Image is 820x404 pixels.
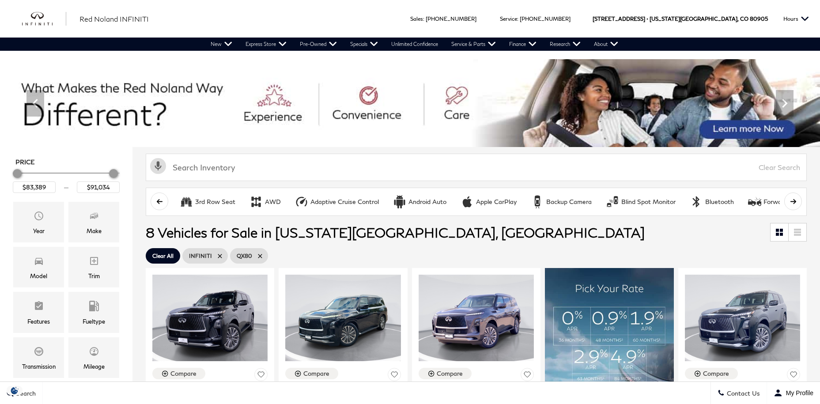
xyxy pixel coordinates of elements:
[30,271,47,281] div: Model
[34,208,44,226] span: Year
[68,292,119,332] div: FueltypeFueltype
[285,368,338,379] button: Compare Vehicle
[195,198,235,206] div: 3rd Row Seat
[705,198,734,206] div: Bluetooth
[621,198,676,206] div: Blind Spot Monitor
[388,368,401,384] button: Save Vehicle
[34,298,44,316] span: Features
[14,389,36,397] span: Search
[293,38,344,51] a: Pre-Owned
[68,247,119,287] div: TrimTrim
[13,169,22,178] div: Minimum Price
[15,158,117,166] h5: Price
[410,15,423,22] span: Sales
[500,15,517,22] span: Service
[782,389,813,396] span: My Profile
[239,38,293,51] a: Express Store
[13,166,120,193] div: Price
[456,193,521,211] button: Apple CarPlayApple CarPlay
[400,131,408,140] span: Go to slide 4
[13,181,56,193] input: Minimum
[152,368,205,379] button: Compare Vehicle
[79,14,149,24] a: Red Noland INFINITI
[543,38,587,51] a: Research
[408,198,446,206] div: Android Auto
[385,38,445,51] a: Unlimited Confidence
[150,158,166,174] svg: Click to toggle on voice search
[303,370,329,378] div: Compare
[787,368,800,384] button: Save Vehicle
[33,226,45,236] div: Year
[89,208,99,226] span: Make
[79,15,149,23] span: Red Noland INFINITI
[517,15,518,22] span: :
[587,38,625,51] a: About
[204,38,625,51] nav: Main Navigation
[265,198,281,206] div: AWD
[13,337,64,378] div: TransmissionTransmission
[445,38,503,51] a: Service & Parts
[146,224,645,240] span: 8 Vehicles for Sale in [US_STATE][GEOGRAPHIC_DATA], [GEOGRAPHIC_DATA]
[170,370,196,378] div: Compare
[152,275,268,361] img: 2025 INFINITI QX80 LUXE 4WD
[387,131,396,140] span: Go to slide 3
[461,195,474,208] div: Apple CarPlay
[245,193,286,211] button: AWDAWD
[476,198,517,206] div: Apple CarPlay
[295,195,308,208] div: Adaptive Cruise Control
[393,195,406,208] div: Android Auto
[503,38,543,51] a: Finance
[22,12,66,26] img: INFINITI
[520,15,571,22] a: [PHONE_NUMBER]
[290,193,384,211] button: Adaptive Cruise ControlAdaptive Cruise Control
[27,317,50,326] div: Features
[83,317,105,326] div: Fueltype
[4,386,25,395] img: Opt-Out Icon
[89,344,99,362] span: Mileage
[531,195,544,208] div: Backup Camera
[685,193,739,211] button: BluetoothBluetooth
[189,250,212,261] span: INFINITI
[13,292,64,332] div: FeaturesFeatures
[426,15,476,22] a: [PHONE_NUMBER]
[767,382,820,404] button: Open user profile menu
[776,90,794,117] div: Next
[437,370,463,378] div: Compare
[109,169,118,178] div: Maximum Price
[13,202,64,242] div: YearYear
[725,389,760,397] span: Contact Us
[151,193,168,210] button: scroll left
[249,195,263,208] div: AWD
[437,131,446,140] span: Go to slide 7
[375,131,384,140] span: Go to slide 2
[22,12,66,26] a: infiniti
[254,368,268,384] button: Save Vehicle
[593,15,768,22] a: [STREET_ADDRESS] • [US_STATE][GEOGRAPHIC_DATA], CO 80905
[34,344,44,362] span: Transmission
[412,131,421,140] span: Go to slide 5
[146,154,807,181] input: Search Inventory
[87,226,102,236] div: Make
[690,195,703,208] div: Bluetooth
[237,250,252,261] span: QX80
[34,253,44,271] span: Model
[285,275,401,361] img: 2025 INFINITI QX80 LUXE 4WD
[363,131,371,140] span: Go to slide 1
[424,131,433,140] span: Go to slide 6
[685,368,738,379] button: Compare Vehicle
[13,247,64,287] div: ModelModel
[83,362,105,371] div: Mileage
[4,386,25,395] section: Click to Open Cookie Consent Modal
[601,193,680,211] button: Blind Spot MonitorBlind Spot Monitor
[77,181,120,193] input: Maximum
[606,195,619,208] div: Blind Spot Monitor
[419,275,534,361] img: 2025 INFINITI QX80 LUXE 4WD
[89,298,99,316] span: Fueltype
[88,271,100,281] div: Trim
[526,193,597,211] button: Backup CameraBackup Camera
[419,368,472,379] button: Compare Vehicle
[175,193,240,211] button: 3rd Row Seat3rd Row Seat
[449,131,458,140] span: Go to slide 8
[344,38,385,51] a: Specials
[703,370,729,378] div: Compare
